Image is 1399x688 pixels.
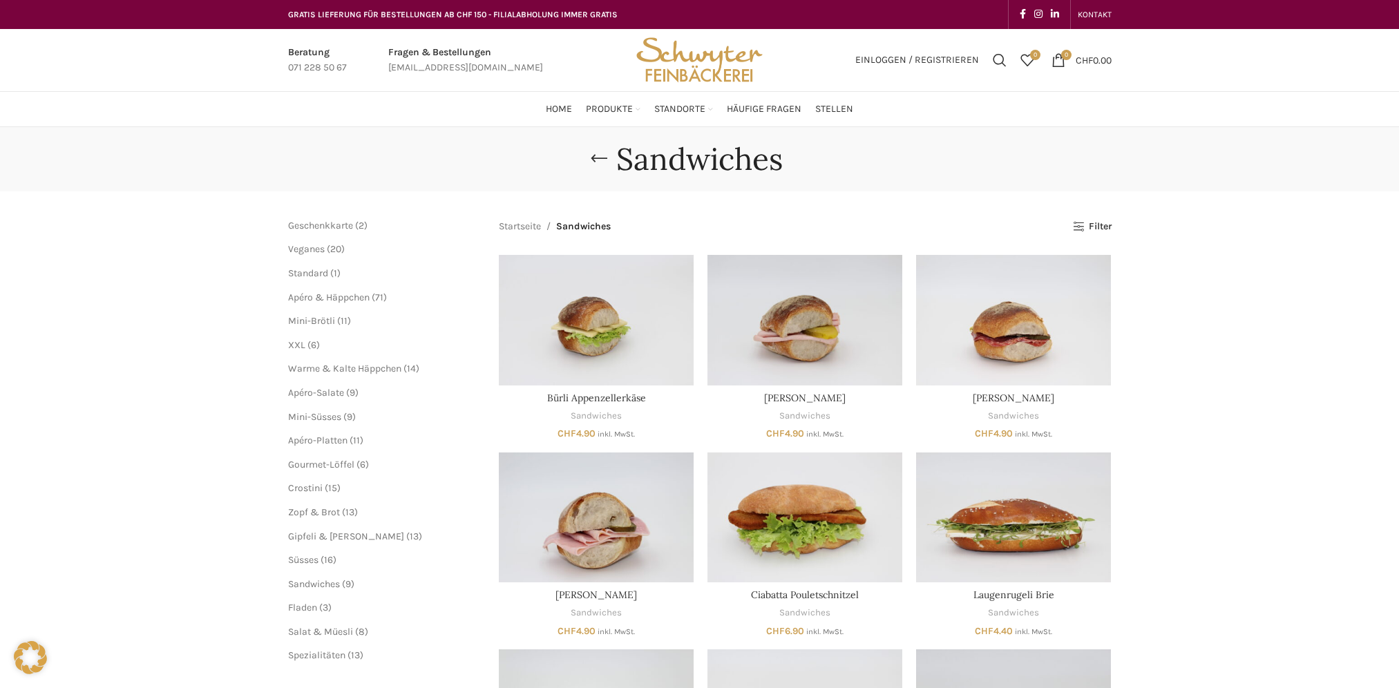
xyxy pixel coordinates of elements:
[288,459,354,470] a: Gourmet-Löffel
[1073,221,1111,233] a: Filter
[547,392,646,404] a: Bürli Appenzellerkäse
[375,292,383,303] span: 71
[586,103,633,116] span: Produkte
[598,627,635,636] small: inkl. MwSt.
[288,243,325,255] a: Veganes
[324,554,333,566] span: 16
[341,315,348,327] span: 11
[815,95,853,123] a: Stellen
[988,606,1039,620] a: Sandwiches
[558,625,596,637] bdi: 4.90
[499,255,694,385] a: Bürli Appenzellerkäse
[288,578,340,590] a: Sandwiches
[654,103,705,116] span: Standorte
[556,219,611,234] span: Sandwiches
[855,55,979,65] span: Einloggen / Registrieren
[1061,50,1072,60] span: 0
[345,506,354,518] span: 13
[288,267,328,279] span: Standard
[328,482,337,494] span: 15
[558,428,596,439] bdi: 4.90
[586,95,640,123] a: Produkte
[631,29,767,91] img: Bäckerei Schwyter
[1078,10,1112,19] span: KONTAKT
[616,141,783,178] h1: Sandwiches
[288,387,344,399] a: Apéro-Salate
[1045,46,1119,74] a: 0 CHF0.00
[555,589,637,601] a: [PERSON_NAME]
[288,531,404,542] span: Gipfeli & [PERSON_NAME]
[288,339,305,351] a: XXL
[350,387,355,399] span: 9
[1076,54,1112,66] bdi: 0.00
[727,95,801,123] a: Häufige Fragen
[281,95,1119,123] div: Main navigation
[546,103,572,116] span: Home
[360,459,365,470] span: 6
[410,531,419,542] span: 13
[707,452,902,582] a: Ciabatta Pouletschnitzel
[1015,627,1052,636] small: inkl. MwSt.
[1078,1,1112,28] a: KONTAKT
[707,255,902,385] a: Bürli Fleischkäse
[407,363,416,374] span: 14
[582,145,616,173] a: Go back
[916,452,1111,582] a: Laugenrugeli Brie
[916,255,1111,385] a: Bürli Salami
[1030,5,1047,24] a: Instagram social link
[288,482,323,494] a: Crostini
[988,410,1039,423] a: Sandwiches
[1076,54,1093,66] span: CHF
[654,95,713,123] a: Standorte
[288,315,335,327] a: Mini-Brötli
[558,625,576,637] span: CHF
[359,626,365,638] span: 8
[347,411,352,423] span: 9
[288,506,340,518] a: Zopf & Brot
[558,428,576,439] span: CHF
[766,428,804,439] bdi: 4.90
[779,410,830,423] a: Sandwiches
[288,626,353,638] a: Salat & Müesli
[1015,430,1052,439] small: inkl. MwSt.
[288,10,618,19] span: GRATIS LIEFERUNG FÜR BESTELLUNGEN AB CHF 150 - FILIALABHOLUNG IMMER GRATIS
[975,428,1013,439] bdi: 4.90
[288,292,370,303] a: Apéro & Häppchen
[1047,5,1063,24] a: Linkedin social link
[973,392,1054,404] a: [PERSON_NAME]
[975,625,993,637] span: CHF
[1030,50,1040,60] span: 0
[806,430,844,439] small: inkl. MwSt.
[806,627,844,636] small: inkl. MwSt.
[288,554,318,566] a: Süsses
[499,219,611,234] nav: Breadcrumb
[764,392,846,404] a: [PERSON_NAME]
[353,434,360,446] span: 11
[288,602,317,613] a: Fladen
[779,606,830,620] a: Sandwiches
[766,428,785,439] span: CHF
[288,649,345,661] a: Spezialitäten
[571,606,622,620] a: Sandwiches
[288,45,347,76] a: Infobox link
[288,220,353,231] span: Geschenkkarte
[334,267,337,279] span: 1
[288,411,341,423] a: Mini-Süsses
[288,363,401,374] a: Warme & Kalte Häppchen
[973,589,1054,601] a: Laugenrugeli Brie
[727,103,801,116] span: Häufige Fragen
[598,430,635,439] small: inkl. MwSt.
[815,103,853,116] span: Stellen
[751,589,859,601] a: Ciabatta Pouletschnitzel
